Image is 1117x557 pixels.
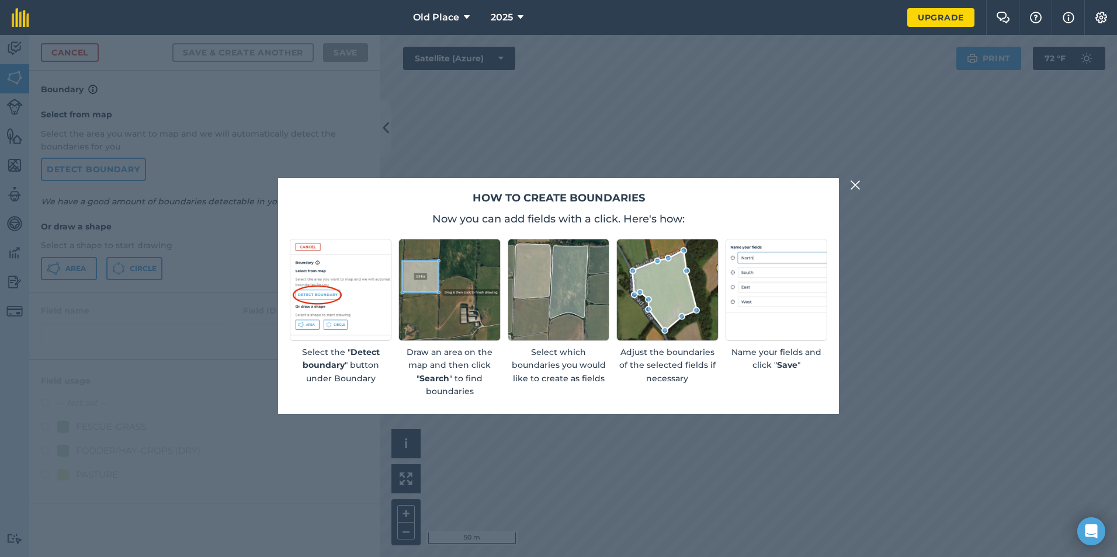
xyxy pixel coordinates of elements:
[508,346,609,385] p: Select which boundaries you would like to create as fields
[726,239,827,340] img: placeholder
[777,360,797,370] strong: Save
[996,12,1010,23] img: Two speech bubbles overlapping with the left bubble in the forefront
[508,239,609,340] img: Screenshot of selected fields
[616,239,718,340] img: Screenshot of an editable boundary
[290,190,827,207] h2: How to create boundaries
[290,211,827,227] p: Now you can add fields with a click. Here's how:
[850,178,861,192] img: svg+xml;base64,PHN2ZyB4bWxucz0iaHR0cDovL3d3dy53My5vcmcvMjAwMC9zdmciIHdpZHRoPSIyMiIgaGVpZ2h0PSIzMC...
[419,373,449,384] strong: Search
[290,346,391,385] p: Select the " " button under Boundary
[907,8,974,27] a: Upgrade
[290,239,391,340] img: Screenshot of detect boundary button
[491,11,513,25] span: 2025
[12,8,29,27] img: fieldmargin Logo
[726,346,827,372] p: Name your fields and click " "
[1029,12,1043,23] img: A question mark icon
[398,346,500,398] p: Draw an area on the map and then click " " to find boundaries
[1077,517,1105,545] div: Open Intercom Messenger
[398,239,500,340] img: Screenshot of an rectangular area drawn on a map
[1094,12,1108,23] img: A cog icon
[616,346,718,385] p: Adjust the boundaries of the selected fields if necessary
[413,11,459,25] span: Old Place
[1063,11,1074,25] img: svg+xml;base64,PHN2ZyB4bWxucz0iaHR0cDovL3d3dy53My5vcmcvMjAwMC9zdmciIHdpZHRoPSIxNyIgaGVpZ2h0PSIxNy...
